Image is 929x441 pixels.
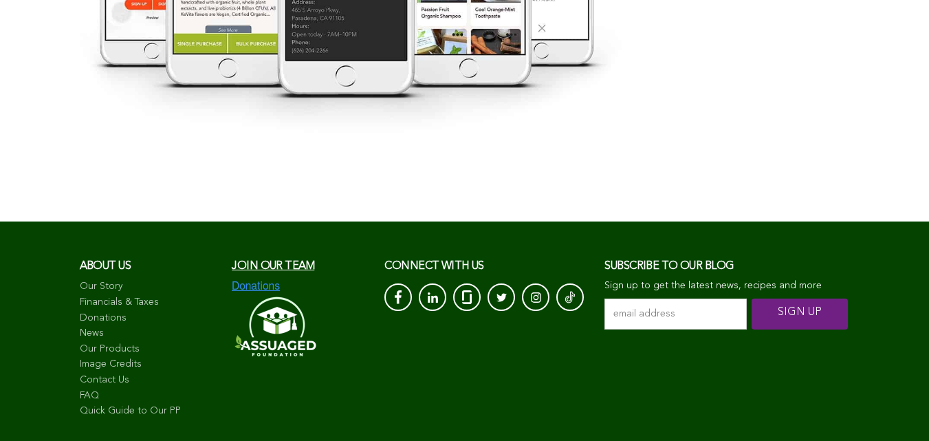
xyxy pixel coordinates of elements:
[80,296,219,310] a: Financials & Taxes
[384,261,484,272] span: CONNECT with us
[604,299,747,330] input: email address
[565,290,575,304] img: Tik-Tok-Icon
[232,261,314,272] a: Join our team
[80,312,219,325] a: Donations
[860,375,929,441] iframe: Chat Widget
[80,405,219,418] a: Quick Guide to Our PP
[232,292,317,361] img: Assuaged-Foundation-Logo-White
[604,256,849,277] h3: Subscribe to our blog
[462,290,472,304] img: glassdoor_White
[80,389,219,403] a: FAQ
[80,327,219,341] a: News
[80,343,219,356] a: Our Products
[232,280,280,292] img: Donations
[80,280,219,294] a: Our Story
[604,280,849,292] p: Sign up to get the latest news, recipes and more
[80,358,219,372] a: Image Credits
[80,374,219,387] a: Contact Us
[80,261,131,272] span: About us
[752,299,848,330] input: SIGN UP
